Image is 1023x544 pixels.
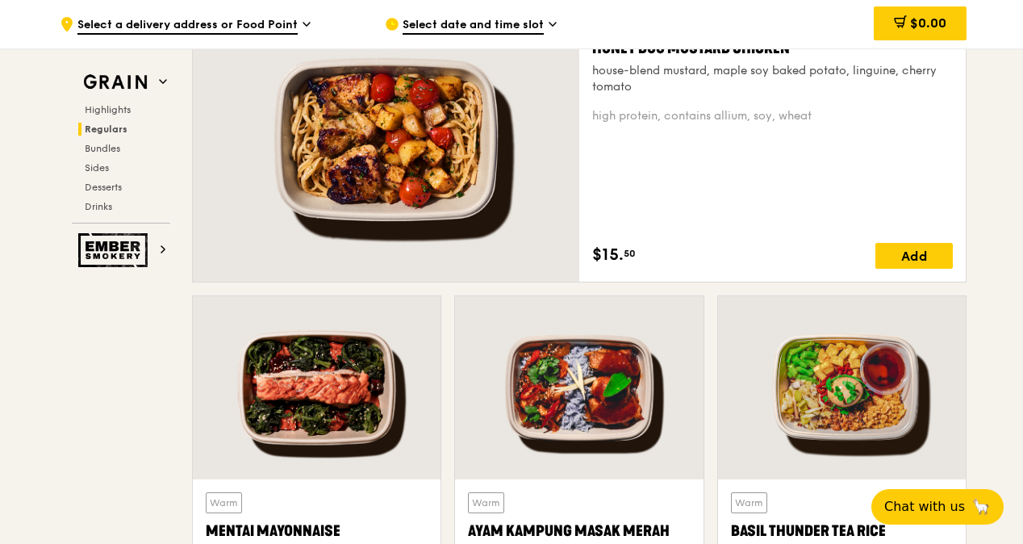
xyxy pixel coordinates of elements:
button: Chat with us🦙 [871,489,1004,525]
span: $15. [592,243,624,267]
div: Warm [731,492,767,513]
div: Ayam Kampung Masak Merah [468,520,690,542]
span: Highlights [85,104,131,115]
span: 🦙 [971,497,991,517]
span: Regulars [85,123,127,135]
div: high protein, contains allium, soy, wheat [592,108,953,124]
div: Honey Duo Mustard Chicken [592,37,953,60]
span: Drinks [85,201,112,212]
span: Select a delivery address or Food Point [77,17,298,35]
span: Desserts [85,182,122,193]
span: Chat with us [884,497,965,517]
div: Add [875,243,953,269]
div: Warm [468,492,504,513]
img: Grain web logo [78,68,152,97]
span: 50 [624,247,636,260]
div: house-blend mustard, maple soy baked potato, linguine, cherry tomato [592,63,953,95]
span: Bundles [85,143,120,154]
div: Warm [206,492,242,513]
div: Basil Thunder Tea Rice [731,520,953,542]
span: Select date and time slot [403,17,544,35]
img: Ember Smokery web logo [78,233,152,267]
span: Sides [85,162,109,174]
span: $0.00 [910,15,946,31]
